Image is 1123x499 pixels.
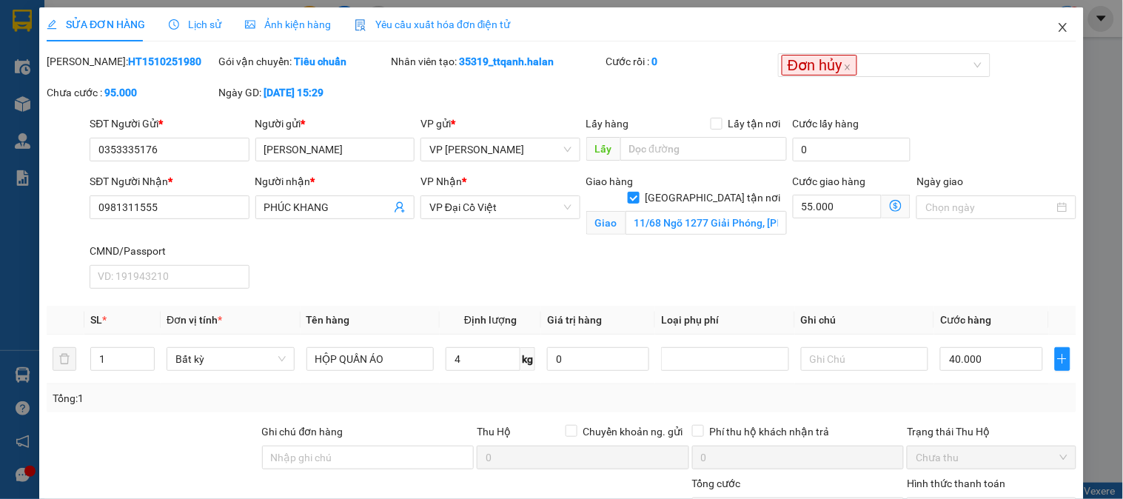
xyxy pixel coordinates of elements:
[104,87,137,98] b: 95.000
[782,55,857,76] span: Đơn hủy
[47,53,215,70] div: [PERSON_NAME]:
[723,115,787,132] span: Lấy tận nơi
[262,426,343,438] label: Ghi chú đơn hàng
[47,84,215,101] div: Chưa cước :
[655,306,795,335] th: Loại phụ phí
[940,314,991,326] span: Cước hàng
[420,175,462,187] span: VP Nhận
[793,175,866,187] label: Cước giao hàng
[90,314,102,326] span: SL
[925,199,1053,215] input: Ngày giao
[355,19,366,31] img: icon
[793,138,911,161] input: Cước lấy hàng
[459,56,554,67] b: 35319_ttqanh.halan
[1056,353,1070,365] span: plus
[245,19,331,30] span: Ảnh kiện hàng
[262,446,475,469] input: Ghi chú đơn hàng
[255,173,415,190] div: Người nhận
[306,314,350,326] span: Tên hàng
[520,347,535,371] span: kg
[306,347,435,371] input: VD: Bàn, Ghế
[295,56,347,67] b: Tiêu chuẩn
[1057,21,1069,33] span: close
[264,87,324,98] b: [DATE] 15:29
[219,53,388,70] div: Gói vận chuyển:
[586,137,620,161] span: Lấy
[640,190,787,206] span: [GEOGRAPHIC_DATA] tận nơi
[704,423,836,440] span: Phí thu hộ khách nhận trả
[128,56,201,67] b: HT1510251980
[429,138,571,161] span: VP Hoàng Văn Thụ
[355,19,511,30] span: Yêu cầu xuất hóa đơn điện tử
[1042,7,1084,49] button: Close
[53,347,76,371] button: delete
[420,115,580,132] div: VP gửi
[391,53,603,70] div: Nhân viên tạo:
[547,314,602,326] span: Giá trị hàng
[477,426,511,438] span: Thu Hộ
[586,175,634,187] span: Giao hàng
[692,478,741,489] span: Tổng cước
[907,423,1076,440] div: Trạng thái Thu Hộ
[167,314,222,326] span: Đơn vị tính
[245,19,255,30] span: picture
[916,175,963,187] label: Ngày giao
[844,64,851,71] span: close
[620,137,787,161] input: Dọc đường
[47,19,145,30] span: SỬA ĐƠN HÀNG
[606,53,775,70] div: Cước rồi :
[801,347,929,371] input: Ghi Chú
[586,118,629,130] span: Lấy hàng
[795,306,935,335] th: Ghi chú
[169,19,179,30] span: clock-circle
[90,115,249,132] div: SĐT Người Gửi
[255,115,415,132] div: Người gửi
[890,200,902,212] span: dollar-circle
[1055,347,1070,371] button: plus
[793,195,882,218] input: Cước giao hàng
[90,243,249,259] div: CMND/Passport
[175,348,286,370] span: Bất kỳ
[652,56,658,67] b: 0
[626,211,787,235] input: Giao tận nơi
[47,19,57,30] span: edit
[429,196,571,218] span: VP Đại Cồ Việt
[219,84,388,101] div: Ngày GD:
[793,118,859,130] label: Cước lấy hàng
[90,173,249,190] div: SĐT Người Nhận
[394,201,406,213] span: user-add
[916,446,1067,469] span: Chưa thu
[169,19,221,30] span: Lịch sử
[586,211,626,235] span: Giao
[577,423,689,440] span: Chuyển khoản ng. gửi
[907,478,1005,489] label: Hình thức thanh toán
[53,390,435,406] div: Tổng: 1
[464,314,517,326] span: Định lượng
